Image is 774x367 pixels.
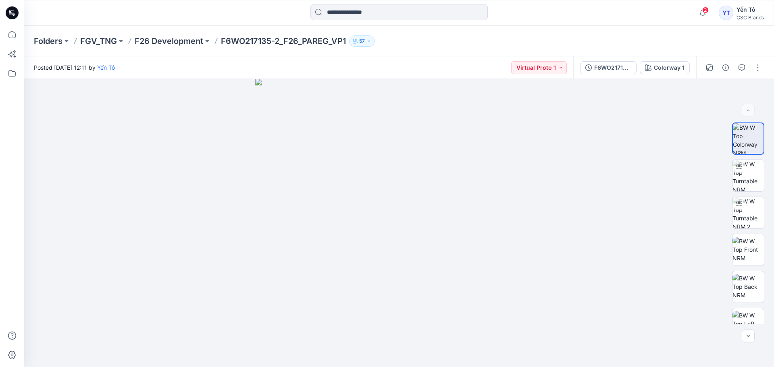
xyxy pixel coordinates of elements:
img: BW W Top Left NRM [732,311,764,336]
button: F6WO217135-2_F26_PAREG_VP1 [580,61,637,74]
a: Folders [34,35,62,47]
img: BW W Top Back NRM [732,274,764,299]
button: Details [719,61,732,74]
div: CSC Brands [737,15,764,21]
p: 57 [359,37,365,46]
img: eyJhbGciOiJIUzI1NiIsImtpZCI6IjAiLCJzbHQiOiJzZXMiLCJ0eXAiOiJKV1QifQ.eyJkYXRhIjp7InR5cGUiOiJzdG9yYW... [255,79,543,367]
img: BW W Top Turntable NRM [732,160,764,191]
div: YT [719,6,733,20]
button: Colorway 1 [640,61,690,74]
button: 57 [349,35,375,47]
div: F6WO217135-2_F26_PAREG_VP1 [594,63,631,72]
img: BW W Top Colorway NRM [733,123,764,154]
p: F6WO217135-2_F26_PAREG_VP1 [221,35,346,47]
img: BW W Top Turntable NRM 2 [732,197,764,228]
div: Yến Tô [737,5,764,15]
a: FGV_TNG [80,35,117,47]
a: Yến Tô [97,64,115,71]
div: Colorway 1 [654,63,685,72]
span: Posted [DATE] 12:11 by [34,63,115,72]
span: 2 [702,7,709,13]
img: BW W Top Front NRM [732,237,764,262]
a: F26 Development [135,35,203,47]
